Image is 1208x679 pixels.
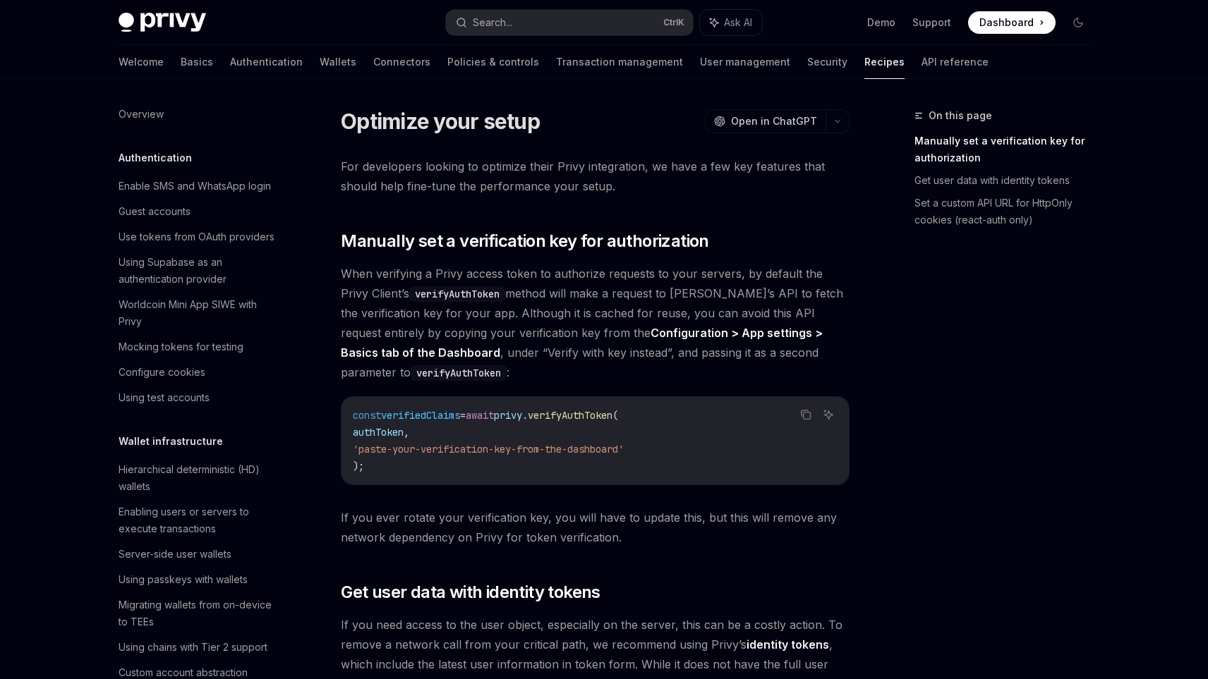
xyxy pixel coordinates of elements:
[914,192,1101,231] a: Set a custom API URL for HttpOnly cookies (react-auth only)
[107,567,288,592] a: Using passkeys with wallets
[979,16,1034,30] span: Dashboard
[922,45,989,79] a: API reference
[466,409,494,422] span: await
[968,11,1056,34] a: Dashboard
[914,130,1101,169] a: Manually set a verification key for authorization
[353,443,624,455] span: 'paste-your-verification-key-from-the-dashboard'
[107,292,288,334] a: Worldcoin Mini App SIWE with Privy
[446,10,693,35] button: Search...CtrlK
[341,109,540,134] h1: Optimize your setup
[119,546,231,563] div: Server-side user wallets
[107,635,288,660] a: Using chains with Tier 2 support
[929,107,992,124] span: On this page
[107,199,288,224] a: Guest accounts
[107,360,288,385] a: Configure cookies
[119,228,274,245] div: Use tokens from OAuth providers
[807,45,847,79] a: Security
[341,508,850,547] span: If you ever rotate your verification key, you will have to update this, but this will remove any ...
[107,457,288,499] a: Hierarchical deterministic (HD) wallets
[119,461,279,495] div: Hierarchical deterministic (HD) wallets
[612,409,618,422] span: (
[230,45,303,79] a: Authentication
[119,149,192,166] h5: Authentication
[700,45,790,79] a: User management
[107,385,288,410] a: Using test accounts
[119,571,248,588] div: Using passkeys with wallets
[700,10,762,35] button: Ask AI
[341,157,850,196] span: For developers looking to optimize their Privy integration, we have a few key features that shoul...
[119,364,205,381] div: Configure cookies
[119,639,267,656] div: Using chains with Tier 2 support
[731,114,817,128] span: Open in ChatGPT
[409,286,505,302] code: verifyAuthToken
[460,409,466,422] span: =
[867,16,895,30] a: Demo
[353,460,364,472] span: );
[107,102,288,127] a: Overview
[107,592,288,635] a: Migrating wallets from on-device to TEEs
[797,405,815,424] button: Copy the contents from the code block
[353,409,381,422] span: const
[119,389,210,406] div: Using test accounts
[107,224,288,250] a: Use tokens from OAuth providers
[341,264,850,382] span: When verifying a Privy access token to authorize requests to your servers, by default the Privy C...
[747,637,829,652] a: identity tokens
[181,45,213,79] a: Basics
[447,45,539,79] a: Policies & controls
[119,338,243,355] div: Mocking tokens for testing
[119,178,271,195] div: Enable SMS and WhatsApp login
[494,409,522,422] span: privy
[663,17,684,28] span: Ctrl K
[107,173,288,199] a: Enable SMS and WhatsApp login
[107,334,288,360] a: Mocking tokens for testing
[341,581,600,604] span: Get user data with identity tokens
[373,45,430,79] a: Connectors
[914,169,1101,192] a: Get user data with identity tokens
[1067,11,1089,34] button: Toggle dark mode
[864,45,905,79] a: Recipes
[107,542,288,567] a: Server-side user wallets
[119,203,191,220] div: Guest accounts
[381,409,460,422] span: verifiedClaims
[119,254,279,288] div: Using Supabase as an authentication provider
[473,14,512,31] div: Search...
[528,409,612,422] span: verifyAuthToken
[522,409,528,422] span: .
[119,597,279,630] div: Migrating wallets from on-device to TEEs
[119,296,279,330] div: Worldcoin Mini App SIWE with Privy
[556,45,683,79] a: Transaction management
[341,230,709,252] span: Manually set a verification key for authorization
[119,106,164,123] div: Overview
[353,426,404,439] span: authToken
[411,365,507,381] code: verifyAuthToken
[119,13,206,32] img: dark logo
[404,426,409,439] span: ,
[119,503,279,537] div: Enabling users or servers to execute transactions
[320,45,356,79] a: Wallets
[119,433,223,450] h5: Wallet infrastructure
[119,45,164,79] a: Welcome
[724,16,752,30] span: Ask AI
[107,250,288,292] a: Using Supabase as an authentication provider
[912,16,951,30] a: Support
[819,405,838,424] button: Ask AI
[705,109,826,133] button: Open in ChatGPT
[107,499,288,542] a: Enabling users or servers to execute transactions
